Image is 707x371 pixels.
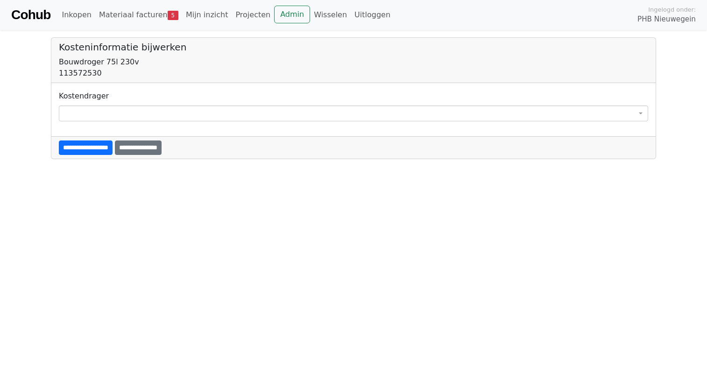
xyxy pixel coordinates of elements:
[637,14,696,25] span: PHB Nieuwegein
[232,6,274,24] a: Projecten
[95,6,182,24] a: Materiaal facturen5
[59,42,648,53] h5: Kosteninformatie bijwerken
[59,68,648,79] div: 113572530
[182,6,232,24] a: Mijn inzicht
[274,6,310,23] a: Admin
[59,91,109,102] label: Kostendrager
[648,5,696,14] span: Ingelogd onder:
[58,6,95,24] a: Inkopen
[168,11,178,20] span: 5
[11,4,50,26] a: Cohub
[59,56,648,68] div: Bouwdroger 75l 230v
[310,6,351,24] a: Wisselen
[351,6,394,24] a: Uitloggen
